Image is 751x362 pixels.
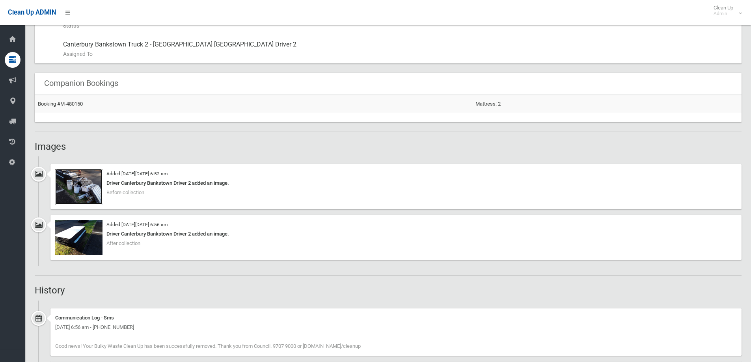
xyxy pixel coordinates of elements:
small: Admin [714,11,733,17]
small: Added [DATE][DATE] 6:56 am [106,222,168,227]
img: 2025-09-1206.56.002451299260286954630.jpg [55,220,102,255]
small: Added [DATE][DATE] 6:52 am [106,171,168,176]
span: Good news! Your Bulky Waste Clean Up has been successfully removed. Thank you from Council. 9707 ... [55,343,361,349]
span: After collection [106,240,140,246]
span: Clean Up [710,5,741,17]
div: Canterbury Bankstown Truck 2 - [GEOGRAPHIC_DATA] [GEOGRAPHIC_DATA] Driver 2 [63,35,735,63]
div: [DATE] 6:56 am - [PHONE_NUMBER] [55,323,737,332]
td: Mattress: 2 [472,95,742,113]
div: Communication Log - Sms [55,313,737,323]
span: Before collection [106,189,144,195]
small: Assigned To [63,49,735,59]
small: Status [63,21,735,30]
header: Companion Bookings [35,76,128,91]
div: Driver Canterbury Bankstown Driver 2 added an image. [55,229,737,239]
span: Clean Up ADMIN [8,9,56,16]
div: Driver Canterbury Bankstown Driver 2 added an image. [55,178,737,188]
h2: Images [35,141,742,152]
a: Booking #M-480150 [38,101,83,107]
img: 2025-09-1206.52.283353610219124371452.jpg [55,169,102,204]
h2: History [35,285,742,295]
